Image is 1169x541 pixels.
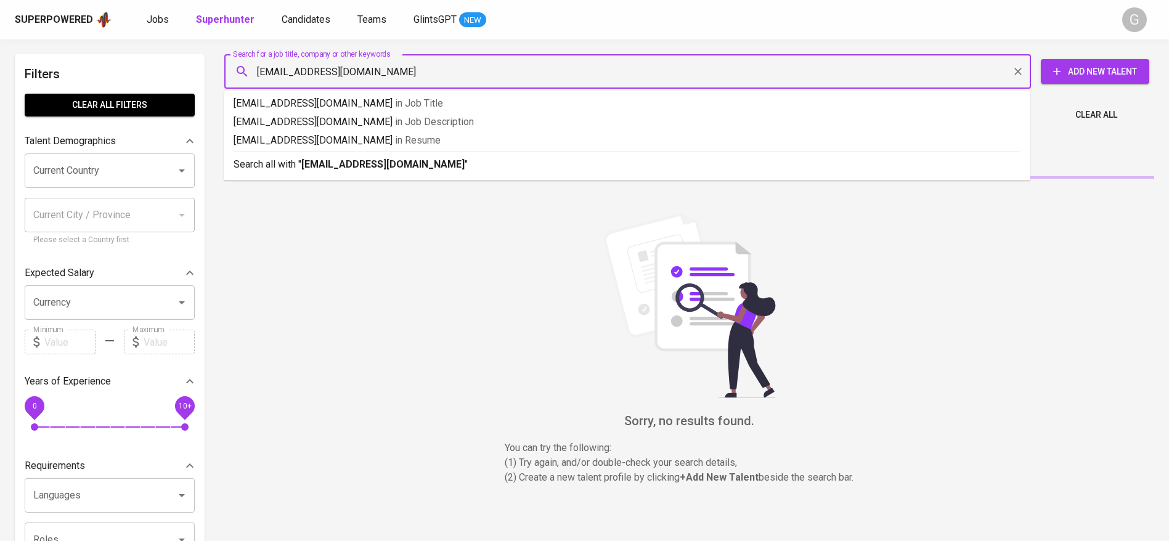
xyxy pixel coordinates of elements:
a: Superhunter [196,12,257,28]
b: [EMAIL_ADDRESS][DOMAIN_NAME] [301,158,465,170]
span: in Job Description [395,116,474,128]
div: Talent Demographics [25,129,195,153]
div: Expected Salary [25,261,195,285]
p: Requirements [25,458,85,473]
span: NEW [459,14,486,26]
p: Please select a Country first [33,234,186,246]
span: Jobs [147,14,169,25]
span: in Resume [395,134,441,146]
img: file_searching.svg [597,213,782,398]
p: Talent Demographics [25,134,116,148]
div: Superpowered [15,13,93,27]
p: You can try the following : [505,441,874,455]
button: Clear All [1070,104,1122,126]
button: Clear [1009,63,1027,80]
a: Teams [357,12,389,28]
b: + Add New Talent [680,471,759,483]
span: Clear All filters [35,97,185,113]
p: [EMAIL_ADDRESS][DOMAIN_NAME] [234,133,1020,148]
p: Search all with " " [234,157,1020,172]
button: Clear All filters [25,94,195,116]
button: Open [173,487,190,504]
div: Years of Experience [25,369,195,394]
div: Requirements [25,454,195,478]
span: Teams [357,14,386,25]
span: Add New Talent [1051,64,1139,79]
p: [EMAIL_ADDRESS][DOMAIN_NAME] [234,115,1020,129]
p: (1) Try again, and/or double-check your search details, [505,455,874,470]
h6: Filters [25,64,195,84]
input: Value [44,330,96,354]
span: Candidates [282,14,330,25]
p: [EMAIL_ADDRESS][DOMAIN_NAME] [234,96,1020,111]
button: Open [173,162,190,179]
button: Add New Talent [1041,59,1149,84]
button: Open [173,294,190,311]
a: GlintsGPT NEW [413,12,486,28]
input: Value [144,330,195,354]
span: GlintsGPT [413,14,457,25]
p: Years of Experience [25,374,111,389]
span: 10+ [178,402,191,410]
span: in Job Title [395,97,443,109]
h6: Sorry, no results found. [224,411,1154,431]
p: Expected Salary [25,266,94,280]
a: Superpoweredapp logo [15,10,112,29]
a: Candidates [282,12,333,28]
p: (2) Create a new talent profile by clicking beside the search bar. [505,470,874,485]
a: Jobs [147,12,171,28]
span: Clear All [1075,107,1117,123]
div: G [1122,7,1147,32]
img: app logo [96,10,112,29]
span: 0 [32,402,36,410]
b: Superhunter [196,14,255,25]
